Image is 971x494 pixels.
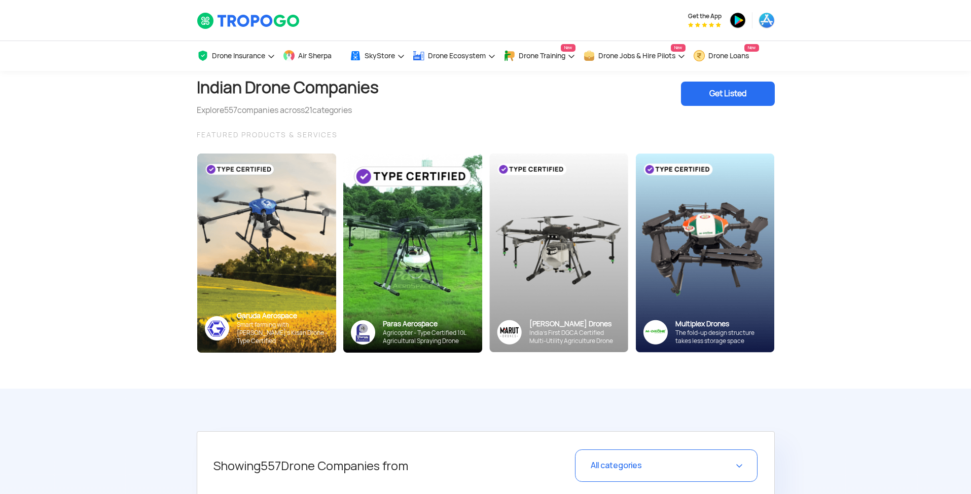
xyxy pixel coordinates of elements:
span: Drone Loans [708,52,749,60]
img: TropoGo Logo [197,12,301,29]
a: Drone Ecosystem [413,41,496,71]
img: ic_playstore.png [730,12,746,28]
img: paras-card.png [343,154,482,353]
img: ic_garuda_sky.png [205,316,229,340]
a: SkyStore [349,41,405,71]
h1: Indian Drone Companies [197,71,379,104]
span: New [561,44,576,52]
img: Group%2036313.png [497,320,522,345]
span: New [744,44,759,52]
span: Drone Jobs & Hire Pilots [598,52,675,60]
img: App Raking [688,22,721,27]
div: Multiplex Drones [675,319,767,329]
div: Smart farming with [PERSON_NAME]’s Kisan Drone - Type Certified [237,321,329,345]
div: [PERSON_NAME] Drones [529,319,621,329]
a: Air Sherpa [283,41,342,71]
span: 557 [261,458,281,474]
img: ic_appstore.png [759,12,775,28]
img: bg_marut_sky.png [489,154,628,352]
h5: Showing Drone Companies from [213,449,513,483]
span: Drone Insurance [212,52,265,60]
div: Garuda Aerospace [237,311,329,321]
img: bg_multiplex_sky.png [635,154,774,353]
img: bg_garuda_sky.png [197,154,336,353]
div: Agricopter - Type Certified 10L Agricultural Spraying Drone [383,329,475,345]
div: Get Listed [681,82,775,106]
a: Drone Insurance [197,41,275,71]
div: Explore companies across categories [197,104,379,117]
span: New [671,44,686,52]
a: Drone Jobs & Hire PilotsNew [583,41,686,71]
span: All categories [591,460,642,471]
a: Drone LoansNew [693,41,759,71]
span: 21 [305,105,312,116]
img: ic_multiplex_sky.png [643,320,668,345]
img: paras-logo-banner.png [351,320,375,345]
a: Drone TrainingNew [504,41,576,71]
span: 557 [224,105,237,116]
span: Get the App [688,12,722,20]
div: FEATURED PRODUCTS & SERVICES [197,129,775,141]
div: Paras Aerospace [383,319,475,329]
span: Drone Training [519,52,565,60]
div: The fold-up design structure takes less storage space [675,329,767,345]
span: SkyStore [365,52,395,60]
div: India’s First DGCA Certified Multi-Utility Agriculture Drone [529,329,621,345]
span: Drone Ecosystem [428,52,486,60]
span: Air Sherpa [298,52,332,60]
